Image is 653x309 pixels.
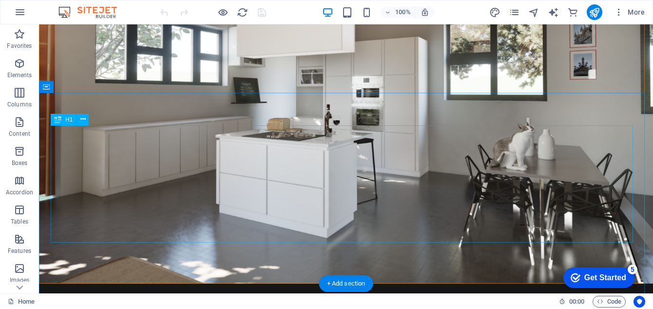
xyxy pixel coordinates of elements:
[7,42,32,50] p: Favorites
[489,7,500,18] i: Design (Ctrl+Alt+Y)
[528,6,540,18] button: navigator
[10,276,30,284] p: Images
[567,7,578,18] i: Commerce
[489,6,501,18] button: design
[548,6,559,18] button: text_generator
[7,101,32,108] p: Columns
[237,7,248,18] i: Reload page
[8,247,31,255] p: Features
[576,298,577,305] span: :
[217,6,229,18] button: Click here to leave preview mode and continue editing
[593,296,626,308] button: Code
[587,4,602,20] button: publish
[614,7,645,17] span: More
[509,6,520,18] button: pages
[8,5,79,25] div: Get Started 5 items remaining, 0% complete
[634,296,645,308] button: Usercentrics
[381,6,415,18] button: 100%
[8,296,35,308] a: Click to cancel selection. Double-click to open Pages
[597,296,621,308] span: Code
[509,7,520,18] i: Pages (Ctrl+Alt+S)
[569,296,584,308] span: 00 00
[72,2,82,12] div: 5
[589,7,600,18] i: Publish
[559,296,585,308] h6: Session time
[319,275,373,292] div: + Add section
[610,4,649,20] button: More
[548,7,559,18] i: AI Writer
[567,6,579,18] button: commerce
[56,6,129,18] img: Editor Logo
[395,6,411,18] h6: 100%
[421,8,429,17] i: On resize automatically adjust zoom level to fit chosen device.
[528,7,539,18] i: Navigator
[12,159,28,167] p: Boxes
[29,11,71,20] div: Get Started
[9,130,30,138] p: Content
[6,188,33,196] p: Accordion
[236,6,248,18] button: reload
[65,117,73,123] span: H1
[11,218,28,226] p: Tables
[7,71,32,79] p: Elements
